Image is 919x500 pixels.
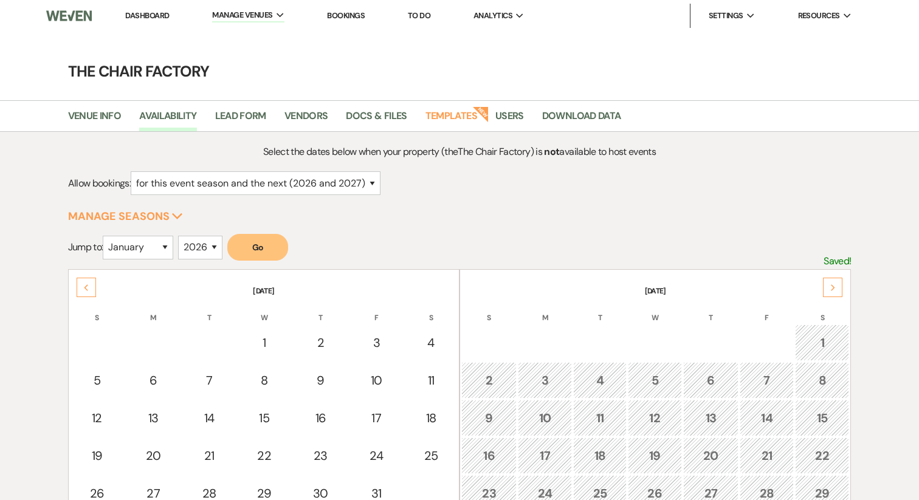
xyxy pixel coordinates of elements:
a: Dashboard [125,10,169,21]
a: Lead Form [215,108,266,131]
a: Vendors [284,108,328,131]
th: T [182,298,236,323]
div: 13 [690,409,732,427]
span: Analytics [473,10,512,22]
div: 4 [411,334,451,352]
div: 8 [802,371,842,389]
div: 11 [580,409,619,427]
div: 12 [635,409,675,427]
th: M [125,298,181,323]
div: 23 [300,447,342,465]
span: Manage Venues [212,9,272,21]
div: 20 [132,447,174,465]
span: Jump to: [68,241,103,253]
div: 22 [244,447,285,465]
div: 18 [580,447,619,465]
a: Venue Info [68,108,122,131]
div: 7 [746,371,787,389]
div: 1 [244,334,285,352]
div: 10 [525,409,565,427]
div: 21 [746,447,787,465]
div: 19 [77,447,118,465]
div: 18 [411,409,451,427]
span: Allow bookings: [68,177,131,190]
th: T [683,298,738,323]
div: 3 [356,334,396,352]
div: 5 [635,371,675,389]
span: Resources [798,10,840,22]
span: Settings [709,10,743,22]
a: Download Data [542,108,621,131]
div: 1 [802,334,842,352]
div: 16 [468,447,510,465]
div: 4 [580,371,619,389]
div: 24 [356,447,396,465]
th: [DATE] [461,271,849,296]
th: S [70,298,125,323]
div: 21 [189,447,229,465]
th: S [461,298,517,323]
div: 17 [356,409,396,427]
div: 19 [635,447,675,465]
div: 9 [468,409,510,427]
th: T [293,298,349,323]
div: 15 [244,409,285,427]
button: Manage Seasons [68,211,183,222]
div: 9 [300,371,342,389]
h4: The Chair Factory [22,61,897,82]
button: Go [227,234,288,261]
div: 2 [468,371,510,389]
div: 13 [132,409,174,427]
th: F [349,298,403,323]
div: 22 [802,447,842,465]
div: 10 [356,371,396,389]
th: W [237,298,292,323]
a: Users [495,108,524,131]
div: 16 [300,409,342,427]
div: 6 [132,371,174,389]
div: 14 [189,409,229,427]
div: 12 [77,409,118,427]
div: 5 [77,371,118,389]
div: 11 [411,371,451,389]
p: Saved! [824,253,851,269]
div: 2 [300,334,342,352]
th: F [740,298,794,323]
div: 17 [525,447,565,465]
th: [DATE] [70,271,458,296]
img: Weven Logo [46,3,92,29]
th: S [795,298,849,323]
div: 6 [690,371,732,389]
div: 15 [802,409,842,427]
a: Availability [139,108,196,131]
div: 3 [525,371,565,389]
a: Bookings [327,10,365,21]
th: W [628,298,682,323]
div: 25 [411,447,451,465]
strong: New [472,105,489,122]
th: T [573,298,626,323]
div: 14 [746,409,787,427]
th: S [404,298,458,323]
th: M [518,298,572,323]
p: Select the dates below when your property (the The Chair Factory ) is available to host events [166,144,754,160]
div: 20 [690,447,732,465]
strong: not [544,145,559,158]
div: 7 [189,371,229,389]
a: Templates [425,108,477,131]
a: To Do [408,10,430,21]
div: 8 [244,371,285,389]
a: Docs & Files [346,108,407,131]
